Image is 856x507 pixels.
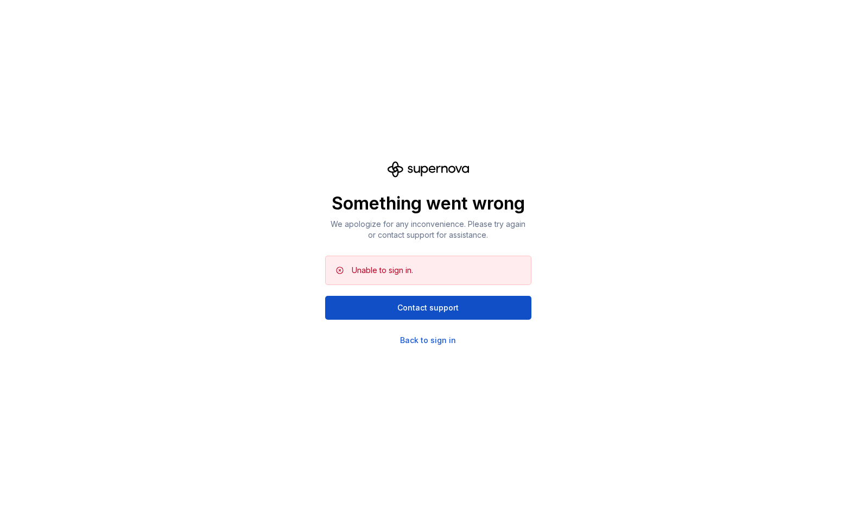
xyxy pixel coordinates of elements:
span: Contact support [397,302,459,313]
a: Back to sign in [400,335,456,346]
button: Contact support [325,296,531,320]
p: We apologize for any inconvenience. Please try again or contact support for assistance. [325,219,531,240]
p: Something went wrong [325,193,531,214]
div: Unable to sign in. [352,265,413,276]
